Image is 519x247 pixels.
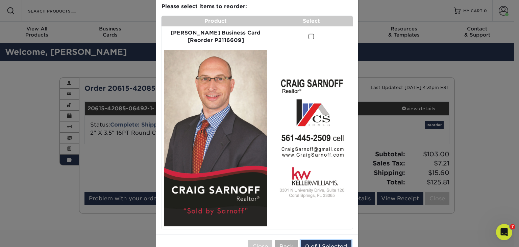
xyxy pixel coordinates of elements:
[164,50,268,226] img: primo-6415-5a5cec5fa6638
[162,3,247,9] strong: Please select items to reorder:
[171,29,261,44] strong: [PERSON_NAME] Business Card [Reorder P2116609]
[496,224,512,240] iframe: Intercom live chat
[204,18,227,24] strong: Product
[273,72,350,204] img: primo-9128-5a5cec5fa8632
[510,224,515,229] span: 7
[303,18,320,24] strong: Select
